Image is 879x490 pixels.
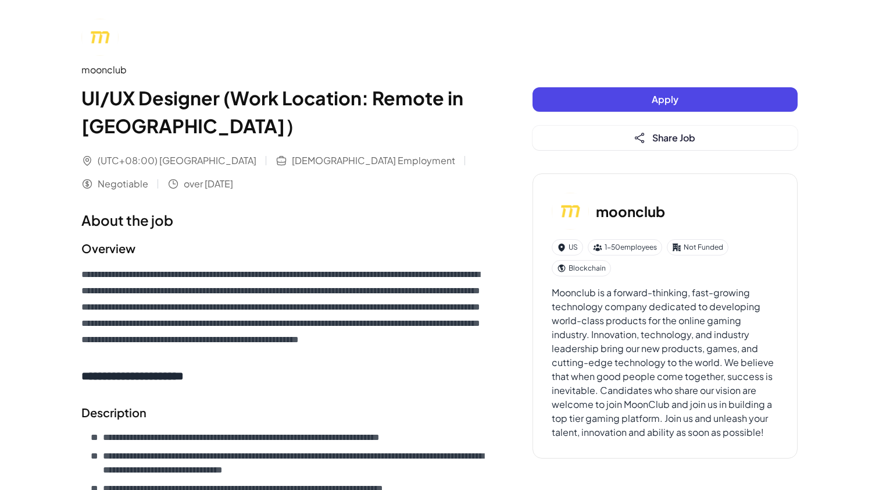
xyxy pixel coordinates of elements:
div: Blockchain [552,260,611,276]
div: Moonclub is a forward-thinking, fast-growing technology company dedicated to developing world-cla... [552,286,778,439]
span: Share Job [652,132,695,144]
img: mo [552,193,589,230]
button: Share Job [533,126,798,150]
h2: Overview [81,240,486,257]
button: Apply [533,87,798,112]
h1: UI/UX Designer (Work Location: Remote in [GEOGRAPHIC_DATA]） [81,84,486,140]
h3: moonclub [596,201,665,222]
div: 1-50 employees [588,239,662,255]
div: US [552,239,583,255]
span: Negotiable [98,177,148,191]
h1: About the job [81,210,486,230]
span: over [DATE] [184,177,233,191]
span: [DEMOGRAPHIC_DATA] Employment [292,154,455,168]
div: moonclub [81,63,486,77]
h2: Description [81,404,486,421]
div: Not Funded [667,239,728,255]
span: (UTC+08:00) [GEOGRAPHIC_DATA] [98,154,256,168]
span: Apply [652,93,678,105]
img: mo [81,19,119,56]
